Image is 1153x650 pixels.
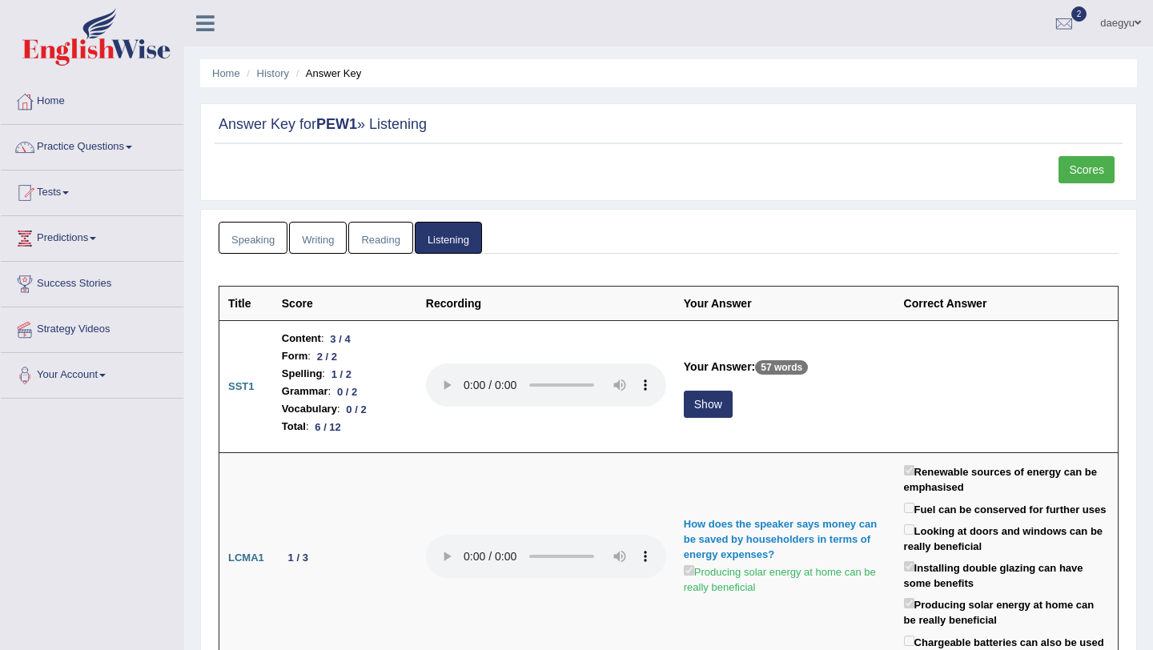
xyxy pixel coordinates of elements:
b: LCMA1 [228,552,264,564]
a: Predictions [1,216,183,256]
label: Producing solar energy at home can be really beneficial [684,562,886,595]
label: Fuel can be conserved for further uses [904,500,1107,518]
label: Producing solar energy at home can be really beneficial [904,595,1109,628]
a: Tests [1,171,183,211]
a: Practice Questions [1,125,183,165]
b: Grammar [282,383,328,400]
h2: Answer Key for » Listening [219,117,1119,133]
div: 2 / 2 [311,348,343,365]
a: Speaking [219,222,287,255]
a: Success Stories [1,262,183,302]
strong: PEW1 [316,116,357,132]
span: 2 [1071,6,1087,22]
input: Installing double glazing can have some benefits [904,561,914,572]
input: Producing solar energy at home can be really beneficial [904,598,914,608]
li: Answer Key [292,66,362,81]
b: Spelling [282,365,323,383]
b: Total [282,418,306,435]
b: Form [282,347,308,365]
div: 6 / 12 [309,419,348,435]
label: Renewable sources of energy can be emphasised [904,462,1109,495]
input: Renewable sources of energy can be emphasised [904,465,914,475]
li: : [282,418,408,435]
li: : [282,347,408,365]
a: History [257,67,289,79]
a: Scores [1059,156,1115,183]
th: Title [219,287,273,321]
li: : [282,400,408,418]
input: Fuel can be conserved for further uses [904,503,914,513]
a: Home [1,79,183,119]
th: Score [273,287,417,321]
div: 0 / 2 [340,401,373,418]
b: Content [282,330,321,347]
a: Listening [415,222,482,255]
a: Strategy Videos [1,307,183,347]
div: 1 / 2 [325,366,358,383]
li: : [282,330,408,347]
b: SST1 [228,380,255,392]
div: How does the speaker says money can be saved by householders in terms of energy expenses? [684,517,886,562]
li: : [282,365,408,383]
th: Recording [417,287,675,321]
input: Chargeable batteries can also be used [904,636,914,646]
li: : [282,383,408,400]
div: 0 / 2 [331,383,364,400]
div: 3 / 4 [324,331,357,347]
label: Installing double glazing can have some benefits [904,558,1109,591]
button: Show [684,391,733,418]
b: Vocabulary [282,400,337,418]
a: Reading [348,222,412,255]
input: Looking at doors and windows can be really beneficial [904,524,914,535]
th: Correct Answer [895,287,1119,321]
div: 1 / 3 [282,549,315,566]
p: 57 words [755,360,808,375]
label: Looking at doors and windows can be really beneficial [904,521,1109,554]
a: Home [212,67,240,79]
b: Your Answer: [684,360,755,373]
a: Writing [289,222,347,255]
th: Your Answer [675,287,895,321]
a: Your Account [1,353,183,393]
input: Producing solar energy at home can be really beneficial [684,565,694,576]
